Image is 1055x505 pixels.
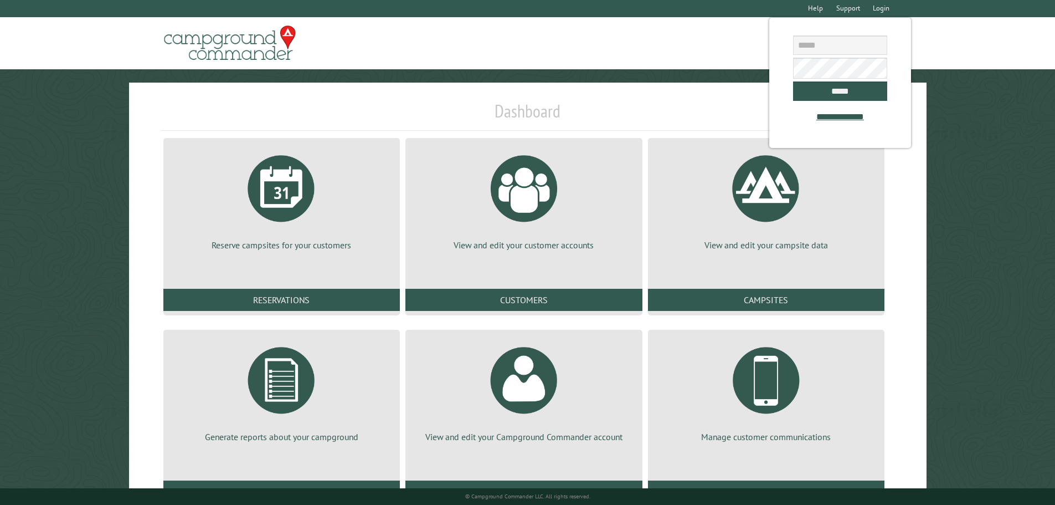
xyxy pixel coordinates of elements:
[405,289,642,311] a: Customers
[465,493,590,500] small: © Campground Commander LLC. All rights reserved.
[177,339,387,443] a: Generate reports about your campground
[661,147,871,251] a: View and edit your campsite data
[661,239,871,251] p: View and edit your campsite data
[177,147,387,251] a: Reserve campsites for your customers
[648,289,884,311] a: Campsites
[405,481,642,503] a: Account
[661,431,871,443] p: Manage customer communications
[163,481,400,503] a: Reports
[419,239,629,251] p: View and edit your customer accounts
[419,431,629,443] p: View and edit your Campground Commander account
[163,289,400,311] a: Reservations
[177,239,387,251] p: Reserve campsites for your customers
[177,431,387,443] p: Generate reports about your campground
[161,100,895,131] h1: Dashboard
[648,481,884,503] a: Communications
[419,147,629,251] a: View and edit your customer accounts
[661,339,871,443] a: Manage customer communications
[161,22,299,65] img: Campground Commander
[419,339,629,443] a: View and edit your Campground Commander account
